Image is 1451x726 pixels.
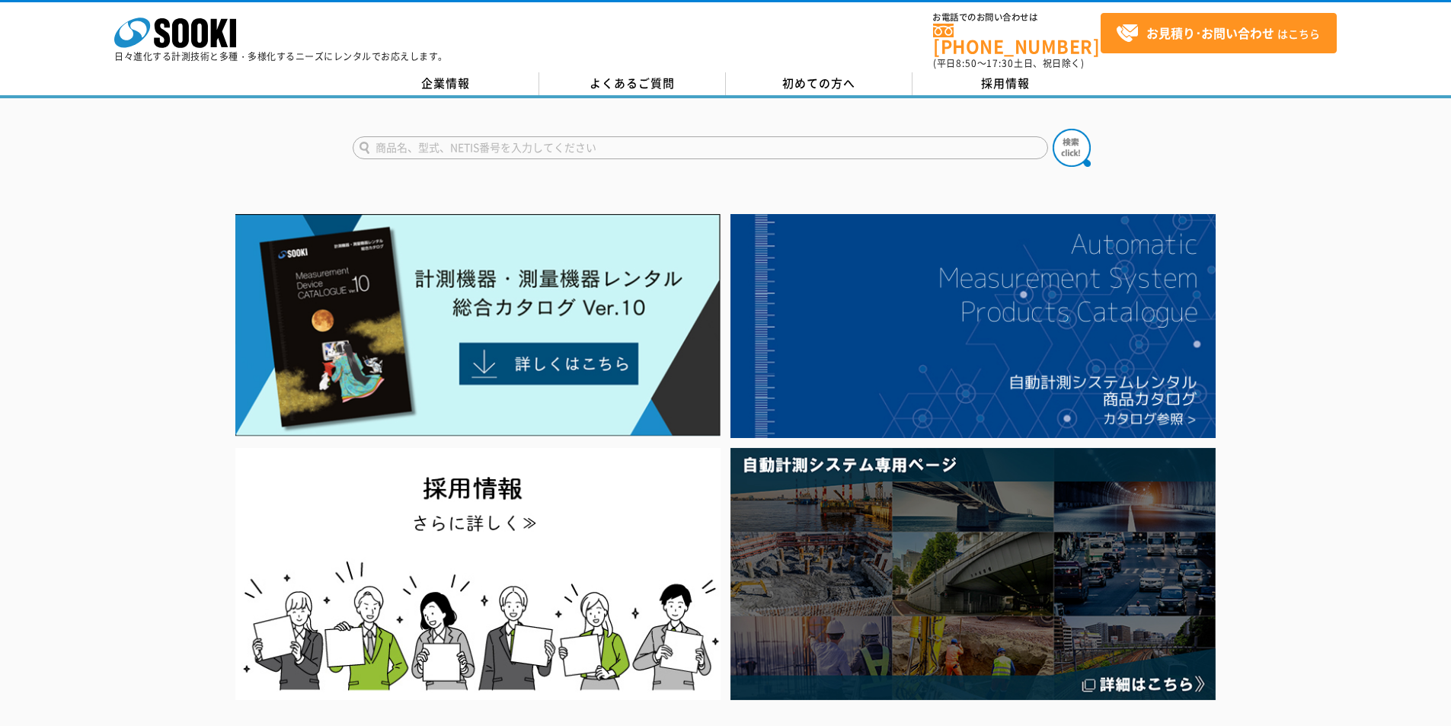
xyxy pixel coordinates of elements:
[730,448,1216,700] img: 自動計測システム専用ページ
[353,136,1048,159] input: 商品名、型式、NETIS番号を入力してください
[986,56,1014,70] span: 17:30
[956,56,977,70] span: 8:50
[1146,24,1274,42] strong: お見積り･お問い合わせ
[782,75,855,91] span: 初めての方へ
[933,56,1084,70] span: (平日 ～ 土日、祝日除く)
[539,72,726,95] a: よくあるご質問
[1053,129,1091,167] img: btn_search.png
[912,72,1099,95] a: 採用情報
[235,214,721,437] img: Catalog Ver10
[726,72,912,95] a: 初めての方へ
[1101,13,1337,53] a: お見積り･お問い合わせはこちら
[1116,22,1320,45] span: はこちら
[235,448,721,700] img: SOOKI recruit
[114,52,448,61] p: 日々進化する計測技術と多種・多様化するニーズにレンタルでお応えします。
[933,13,1101,22] span: お電話でのお問い合わせは
[933,24,1101,55] a: [PHONE_NUMBER]
[353,72,539,95] a: 企業情報
[730,214,1216,438] img: 自動計測システムカタログ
